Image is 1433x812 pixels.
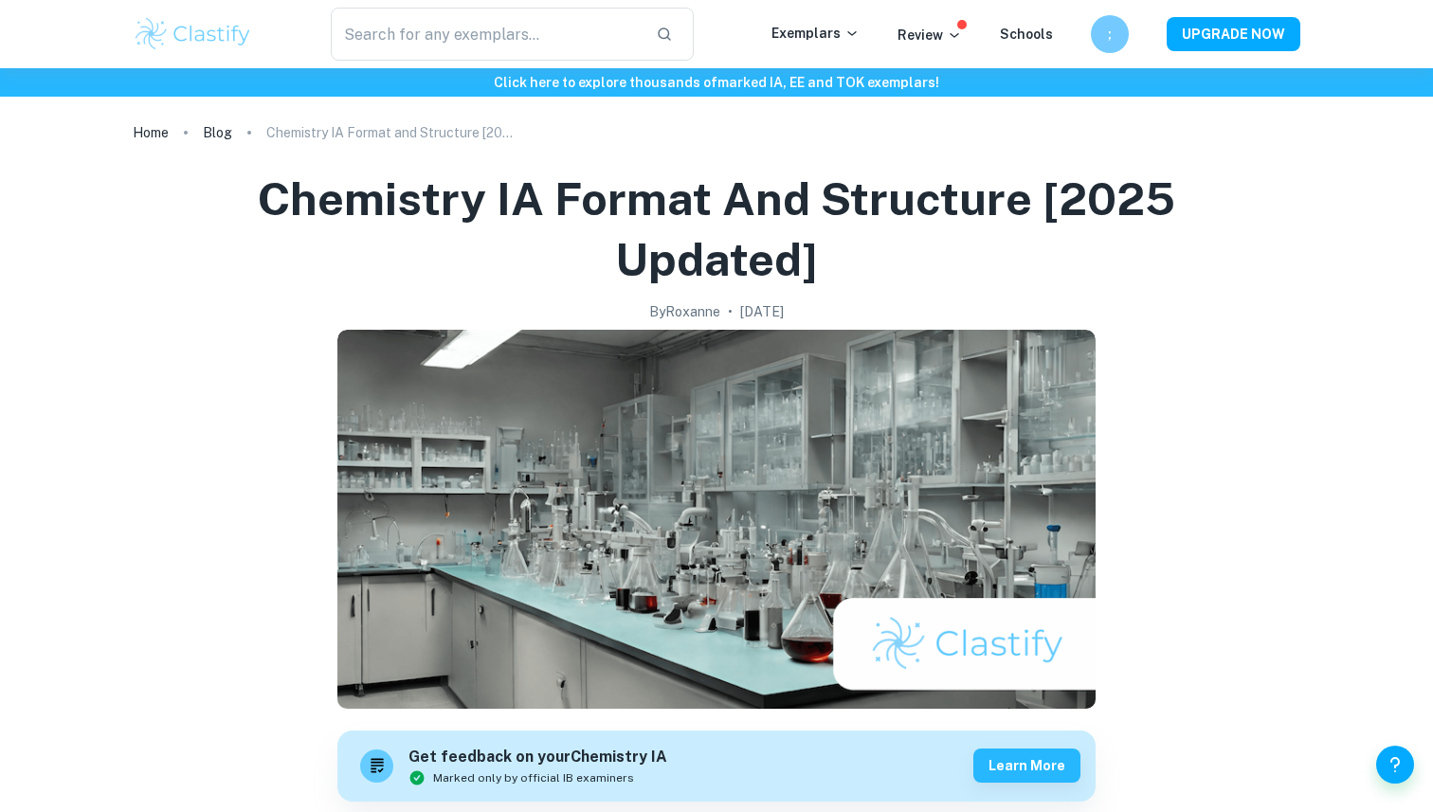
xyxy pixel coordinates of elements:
[740,301,784,322] h2: [DATE]
[649,301,720,322] h2: By Roxanne
[133,15,253,53] img: Clastify logo
[433,769,634,786] span: Marked only by official IB examiners
[898,25,962,45] p: Review
[1099,24,1121,45] h6: ;
[728,301,733,322] p: •
[337,731,1096,802] a: Get feedback on yourChemistry IAMarked only by official IB examinersLearn more
[266,122,513,143] p: Chemistry IA Format and Structure [2025 updated]
[337,330,1096,709] img: Chemistry IA Format and Structure [2025 updated] cover image
[155,169,1278,290] h1: Chemistry IA Format and Structure [2025 updated]
[4,72,1429,93] h6: Click here to explore thousands of marked IA, EE and TOK exemplars !
[771,23,860,44] p: Exemplars
[331,8,641,61] input: Search for any exemplars...
[1091,15,1129,53] button: ;
[133,119,169,146] a: Home
[1167,17,1300,51] button: UPGRADE NOW
[203,119,232,146] a: Blog
[973,749,1080,783] button: Learn more
[408,746,667,769] h6: Get feedback on your Chemistry IA
[1376,746,1414,784] button: Help and Feedback
[1000,27,1053,42] a: Schools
